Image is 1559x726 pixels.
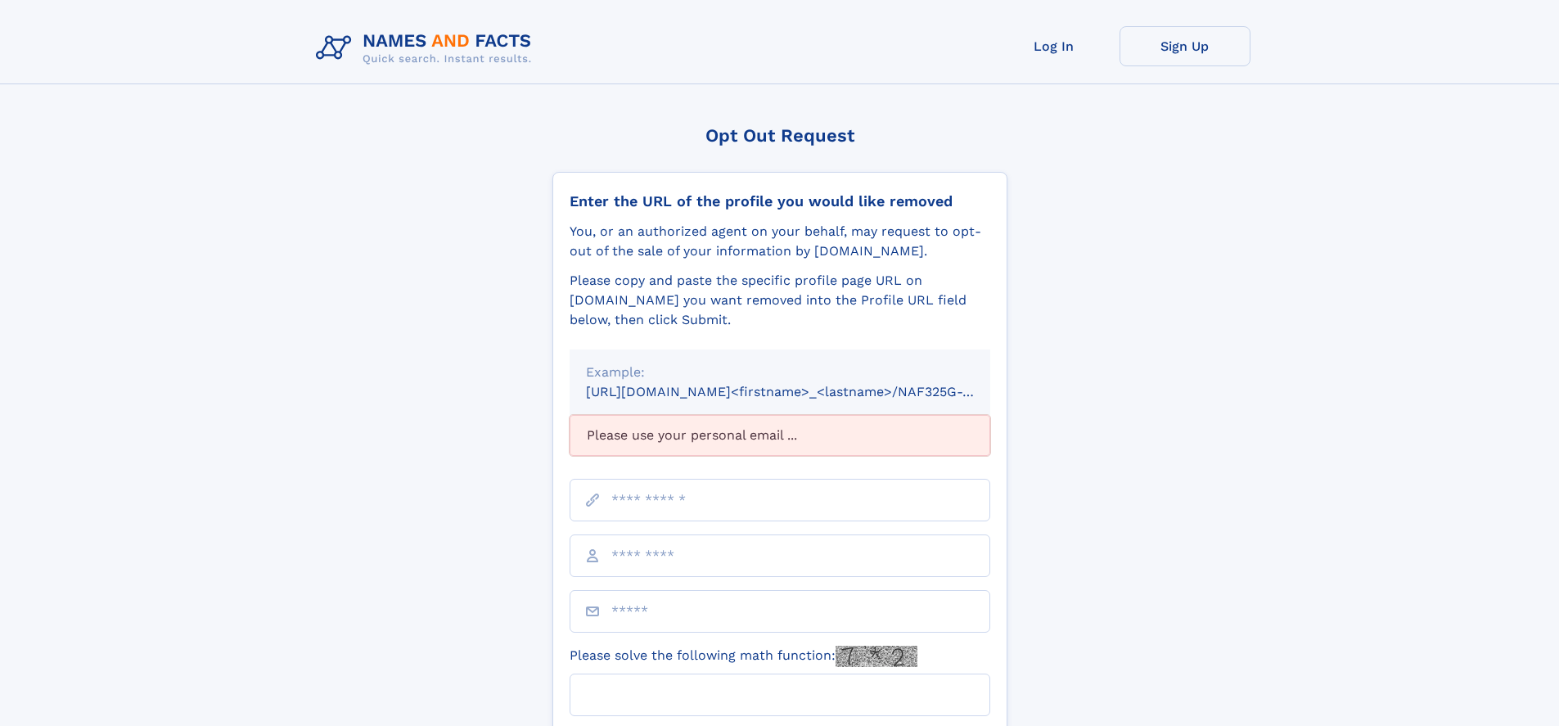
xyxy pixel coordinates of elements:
div: Please copy and paste the specific profile page URL on [DOMAIN_NAME] you want removed into the Pr... [570,271,990,330]
div: Enter the URL of the profile you would like removed [570,192,990,210]
img: Logo Names and Facts [309,26,545,70]
label: Please solve the following math function: [570,646,917,667]
div: Opt Out Request [552,125,1007,146]
div: You, or an authorized agent on your behalf, may request to opt-out of the sale of your informatio... [570,222,990,261]
div: Please use your personal email ... [570,415,990,456]
div: Example: [586,363,974,382]
a: Sign Up [1120,26,1250,66]
small: [URL][DOMAIN_NAME]<firstname>_<lastname>/NAF325G-xxxxxxxx [586,384,1021,399]
a: Log In [989,26,1120,66]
